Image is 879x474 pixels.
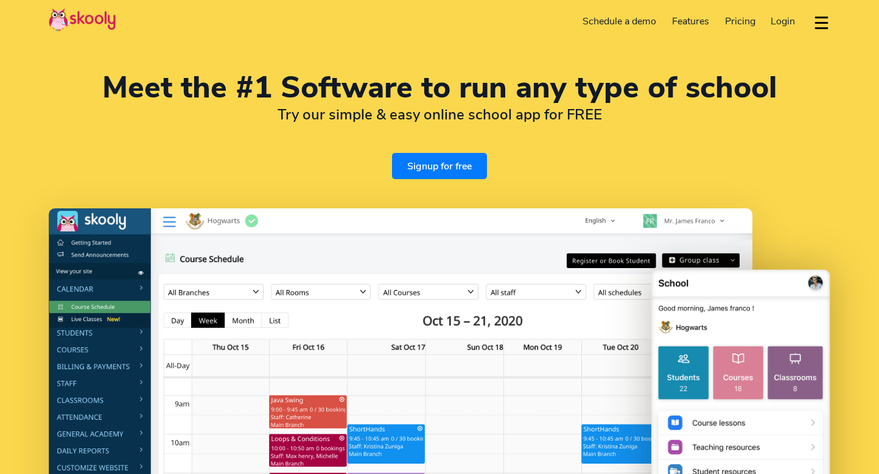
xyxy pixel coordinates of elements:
[575,12,665,31] a: Schedule a demo
[725,15,755,28] span: Pricing
[763,12,803,31] a: Login
[49,105,830,124] h2: Try our simple & easy online school app for FREE
[49,73,830,102] h1: Meet the #1 Software to run any type of school
[664,12,717,31] a: Features
[717,12,763,31] a: Pricing
[771,15,795,28] span: Login
[813,9,830,37] button: dropdown menu
[392,153,487,179] a: Signup for free
[49,8,116,32] img: Skooly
